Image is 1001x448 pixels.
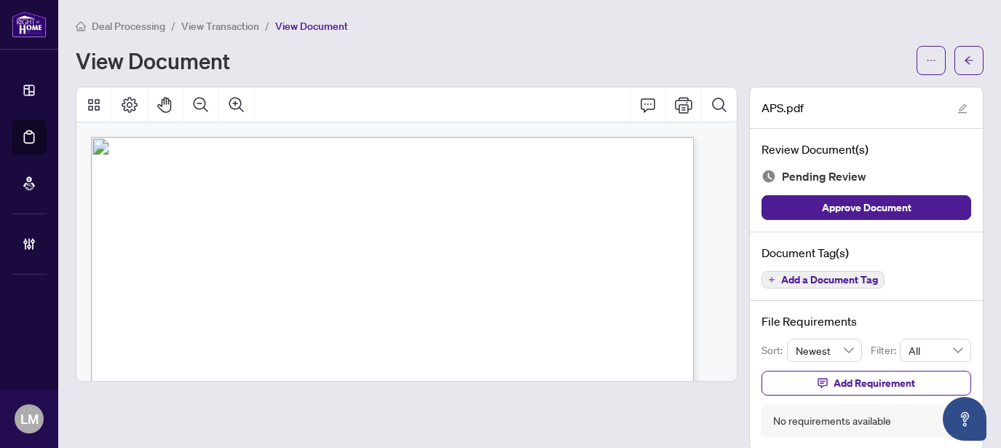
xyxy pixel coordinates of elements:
button: Approve Document [761,195,971,220]
span: Approve Document [822,196,911,219]
p: Sort: [761,342,787,358]
span: LM [20,409,39,429]
span: edit [957,103,968,114]
img: Document Status [761,169,776,184]
h4: Review Document(s) [761,141,971,158]
span: Newest [796,339,854,361]
li: / [265,17,269,34]
span: Add a Document Tag [781,275,878,285]
span: plus [768,276,775,283]
h1: View Document [76,49,230,72]
li: / [171,17,175,34]
span: View Document [275,20,348,33]
span: Deal Processing [92,20,165,33]
span: Pending Review [782,167,866,186]
span: ellipsis [926,55,936,66]
span: arrow-left [964,55,974,66]
h4: File Requirements [761,313,971,330]
p: Filter: [871,342,900,358]
button: Add Requirement [761,371,971,396]
span: View Transaction [181,20,259,33]
button: Open asap [943,397,986,441]
h4: Document Tag(s) [761,244,971,262]
span: APS.pdf [761,99,804,117]
div: No requirements available [773,413,891,429]
img: logo [12,11,47,38]
span: Add Requirement [834,372,915,395]
button: Add a Document Tag [761,271,885,288]
span: All [909,339,962,361]
span: home [76,21,86,31]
